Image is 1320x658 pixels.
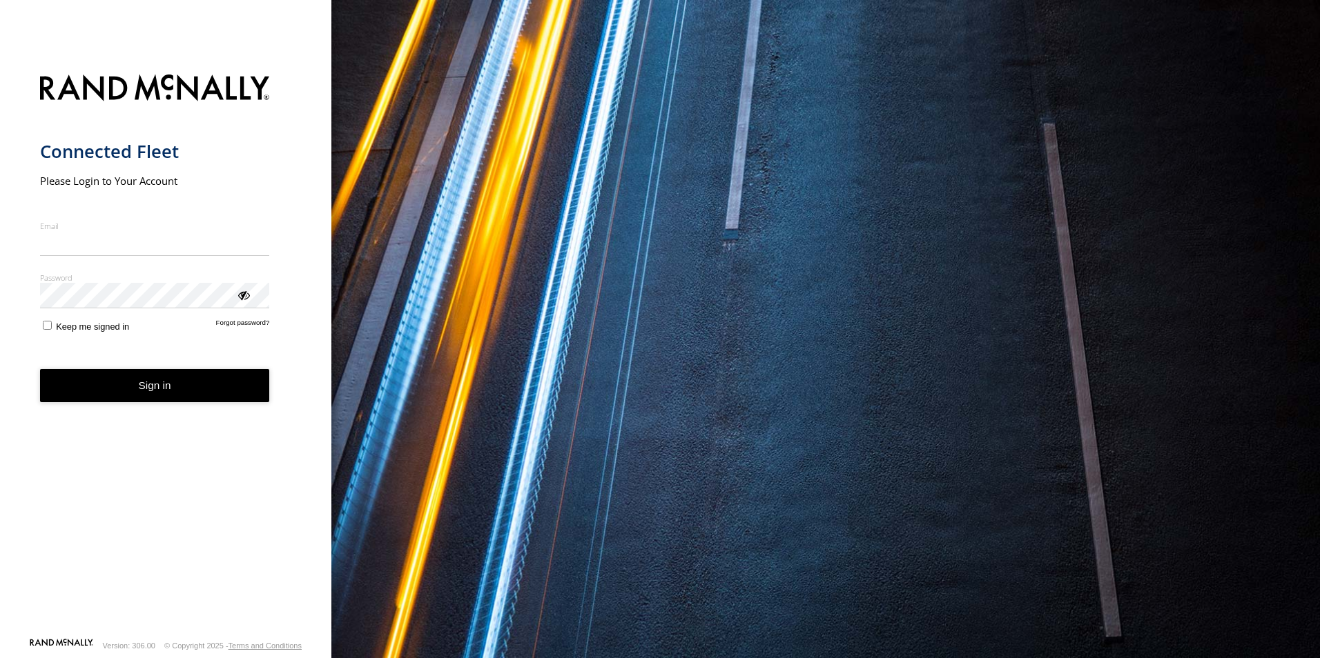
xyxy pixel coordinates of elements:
[164,641,302,650] div: © Copyright 2025 -
[40,72,270,107] img: Rand McNally
[43,321,52,330] input: Keep me signed in
[40,174,270,188] h2: Please Login to Your Account
[40,66,292,637] form: main
[56,321,129,332] span: Keep me signed in
[40,369,270,403] button: Sign in
[236,288,250,301] div: ViewPassword
[216,319,270,332] a: Forgot password?
[229,641,302,650] a: Terms and Conditions
[30,639,93,652] a: Visit our Website
[40,221,270,231] label: Email
[40,272,270,283] label: Password
[40,140,270,163] h1: Connected Fleet
[103,641,155,650] div: Version: 306.00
